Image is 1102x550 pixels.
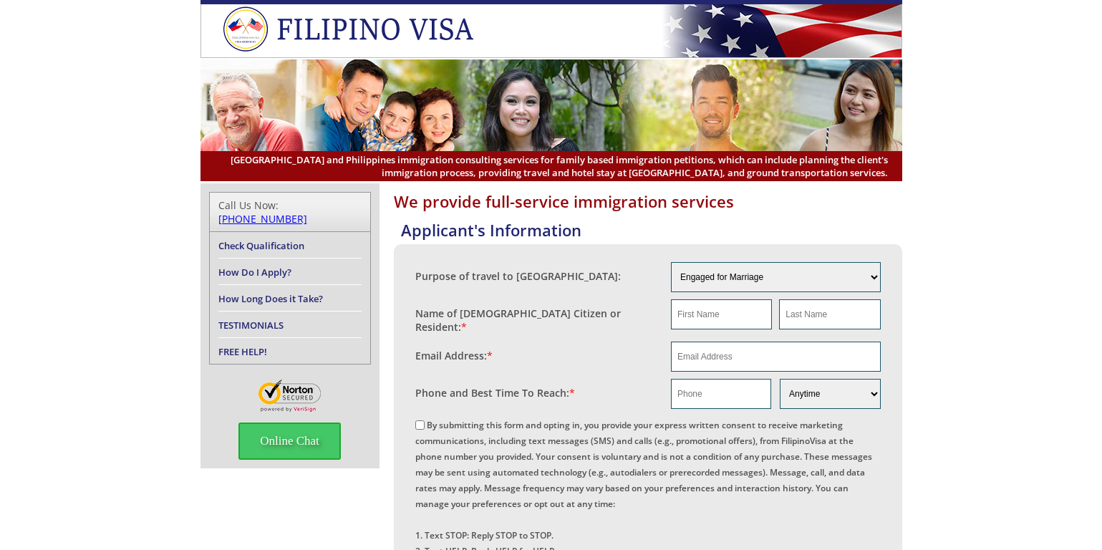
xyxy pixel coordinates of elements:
[218,292,323,305] a: How Long Does it Take?
[218,198,362,226] div: Call Us Now:
[215,153,888,179] span: [GEOGRAPHIC_DATA] and Philippines immigration consulting services for family based immigration pe...
[218,212,307,226] a: [PHONE_NUMBER]
[218,239,304,252] a: Check Qualification
[415,386,575,400] label: Phone and Best Time To Reach:
[394,190,902,212] h1: We provide full-service immigration services
[415,420,425,430] input: By submitting this form and opting in, you provide your express written consent to receive market...
[779,299,880,329] input: Last Name
[780,379,880,409] select: Phone and Best Reach Time are required.
[671,299,772,329] input: First Name
[415,307,657,334] label: Name of [DEMOGRAPHIC_DATA] Citizen or Resident:
[415,349,493,362] label: Email Address:
[671,342,881,372] input: Email Address
[401,219,902,241] h4: Applicant's Information
[671,379,771,409] input: Phone
[218,345,267,358] a: FREE HELP!
[415,269,621,283] label: Purpose of travel to [GEOGRAPHIC_DATA]:
[218,266,291,279] a: How Do I Apply?
[238,423,341,460] span: Online Chat
[218,319,284,332] a: TESTIMONIALS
